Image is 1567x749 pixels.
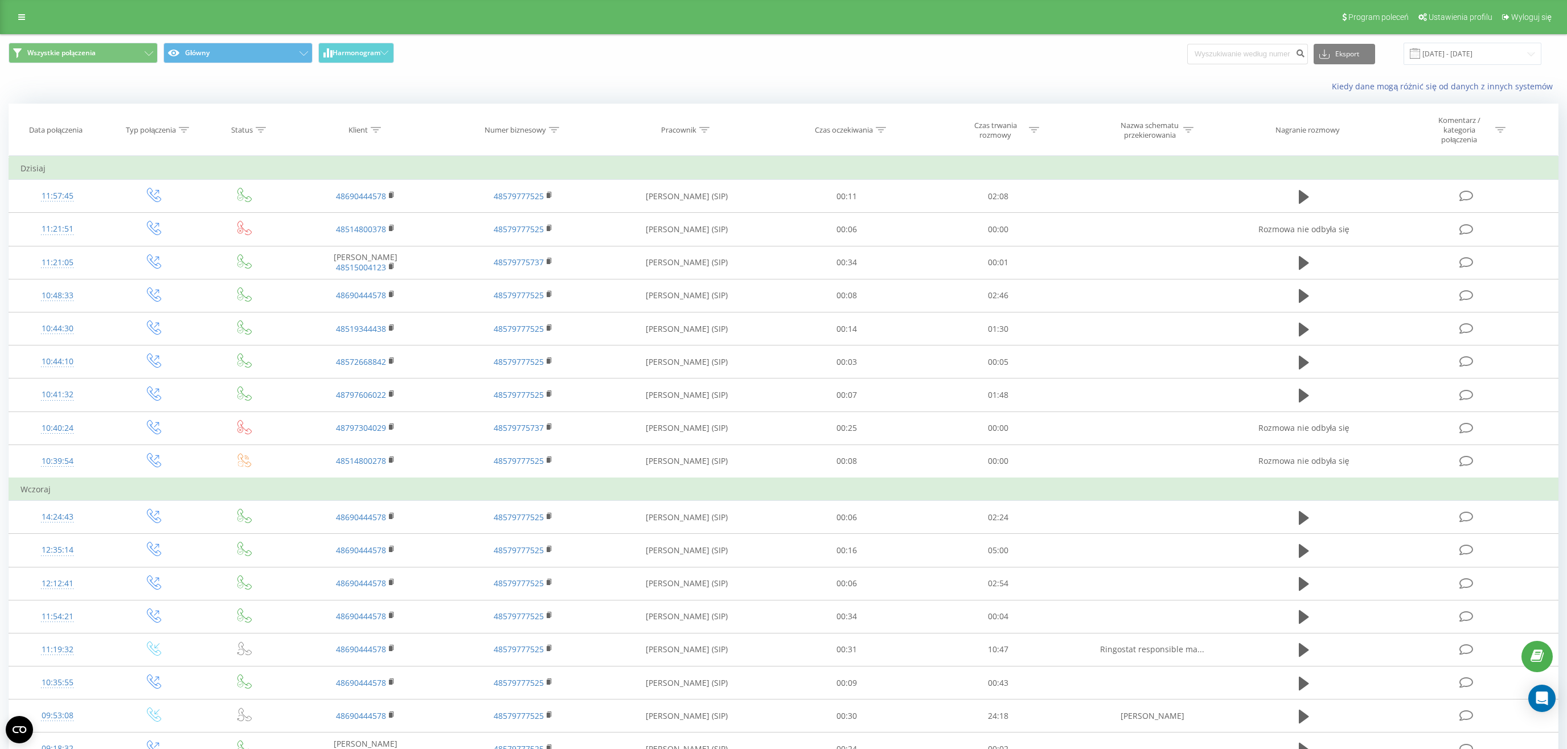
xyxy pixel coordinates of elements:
[336,290,386,301] a: 48690444578
[922,312,1074,345] td: 01:30
[771,445,922,478] td: 00:08
[771,567,922,600] td: 00:06
[9,157,1558,180] td: Dzisiaj
[9,478,1558,501] td: Wczoraj
[922,180,1074,213] td: 02:08
[1332,81,1558,92] a: Kiedy dane mogą różnić się od danych z innych systemów
[1426,116,1492,145] div: Komentarz / kategoria połączenia
[20,252,95,274] div: 11:21:05
[318,43,394,63] button: Harmonogram
[771,699,922,732] td: 00:30
[1074,699,1231,732] td: [PERSON_NAME]
[815,125,873,135] div: Czas oczekiwania
[771,411,922,445] td: 00:25
[20,417,95,439] div: 10:40:24
[336,455,386,466] a: 48514800278
[922,501,1074,534] td: 02:24
[494,191,544,201] a: 48579777525
[922,567,1074,600] td: 02:54
[494,611,544,622] a: 48579777525
[20,285,95,307] div: 10:48:33
[771,534,922,567] td: 00:16
[602,411,772,445] td: [PERSON_NAME] (SIP)
[922,345,1074,378] td: 00:05
[602,180,772,213] td: [PERSON_NAME] (SIP)
[771,600,922,633] td: 00:34
[494,422,544,433] a: 48579775737
[336,389,386,400] a: 48797606022
[336,191,386,201] a: 48690444578
[494,356,544,367] a: 48579777525
[602,534,772,567] td: [PERSON_NAME] (SIP)
[494,710,544,721] a: 48579777525
[602,633,772,666] td: [PERSON_NAME] (SIP)
[1258,224,1349,234] span: Rozmowa nie odbyła się
[494,578,544,588] a: 48579777525
[1429,13,1492,22] span: Ustawienia profilu
[20,218,95,240] div: 11:21:51
[922,699,1074,732] td: 24:18
[126,125,176,135] div: Typ połączenia
[1314,44,1375,64] button: Eksport
[494,644,544,655] a: 48579777525
[602,600,772,633] td: [PERSON_NAME] (SIP)
[771,213,922,246] td: 00:06
[20,539,95,561] div: 12:35:14
[602,699,772,732] td: [PERSON_NAME] (SIP)
[336,262,386,273] a: 48515004123
[20,639,95,661] div: 11:19:32
[771,345,922,378] td: 00:03
[1119,121,1180,140] div: Nazwa schematu przekierowania
[602,501,772,534] td: [PERSON_NAME] (SIP)
[494,290,544,301] a: 48579777525
[922,246,1074,279] td: 00:01
[922,279,1074,312] td: 02:46
[965,121,1026,140] div: Czas trwania rozmowy
[336,677,386,688] a: 48690444578
[163,43,313,63] button: Główny
[20,450,95,472] div: 10:39:54
[20,705,95,727] div: 09:53:08
[1258,455,1349,466] span: Rozmowa nie odbyła się
[922,213,1074,246] td: 00:00
[20,384,95,406] div: 10:41:32
[333,49,380,57] span: Harmonogram
[29,125,83,135] div: Data połączenia
[20,506,95,528] div: 14:24:43
[287,246,444,279] td: [PERSON_NAME]
[27,48,96,57] span: Wszystkie połączenia
[348,125,368,135] div: Klient
[20,672,95,694] div: 10:35:55
[494,677,544,688] a: 48579777525
[20,606,95,628] div: 11:54:21
[1258,422,1349,433] span: Rozmowa nie odbyła się
[602,445,772,478] td: [PERSON_NAME] (SIP)
[336,644,386,655] a: 48690444578
[494,545,544,555] a: 48579777525
[336,710,386,721] a: 48690444578
[771,246,922,279] td: 00:34
[494,389,544,400] a: 48579777525
[602,345,772,378] td: [PERSON_NAME] (SIP)
[336,578,386,588] a: 48690444578
[20,185,95,207] div: 11:57:45
[602,312,772,345] td: [PERSON_NAME] (SIP)
[336,422,386,433] a: 48797304029
[336,224,386,234] a: 48514800378
[661,125,696,135] div: Pracownik
[602,666,772,699] td: [PERSON_NAME] (SIP)
[602,378,772,411] td: [PERSON_NAME] (SIP)
[922,633,1074,666] td: 10:47
[771,378,922,411] td: 00:07
[9,43,158,63] button: Wszystkie połączenia
[20,318,95,340] div: 10:44:30
[494,323,544,334] a: 48579777525
[771,666,922,699] td: 00:09
[1348,13,1409,22] span: Program poleceń
[336,323,386,334] a: 48519344438
[1275,125,1340,135] div: Nagranie rozmowy
[922,411,1074,445] td: 00:00
[771,312,922,345] td: 00:14
[494,512,544,522] a: 48579777525
[1100,644,1204,655] span: Ringostat responsible ma...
